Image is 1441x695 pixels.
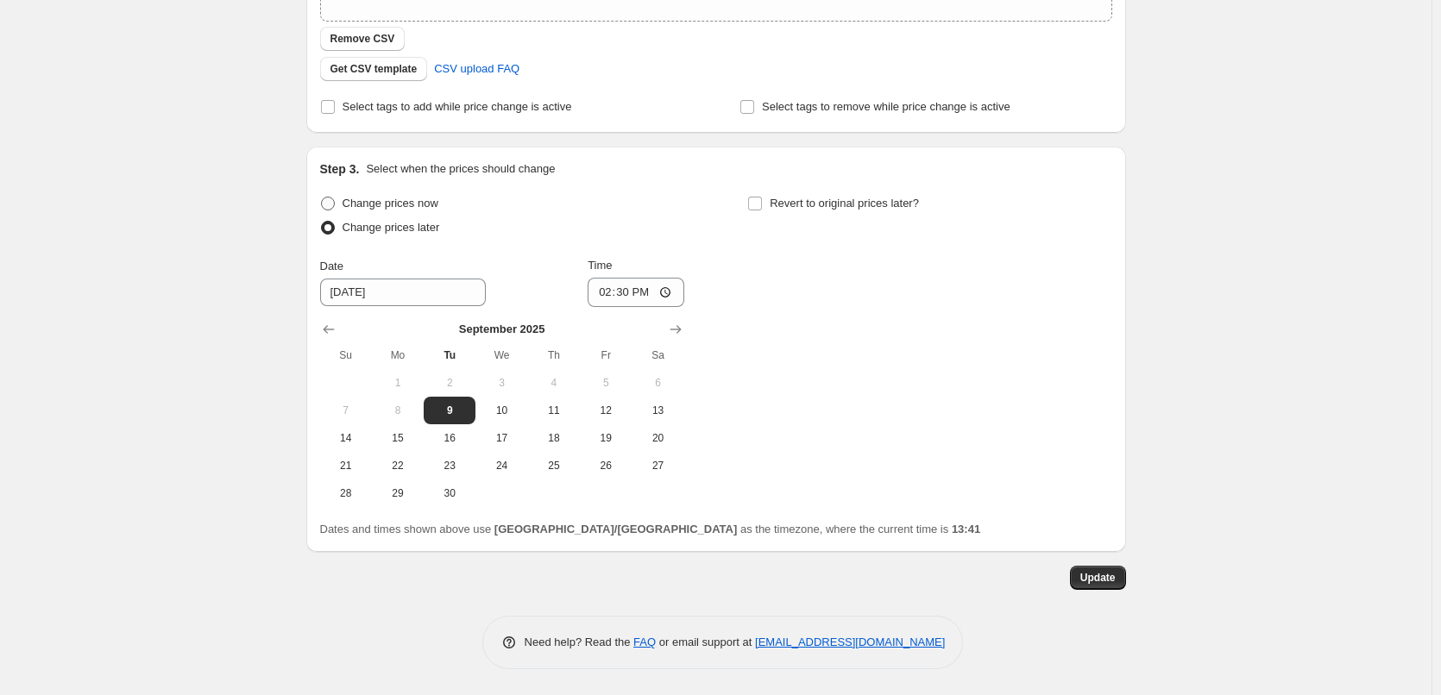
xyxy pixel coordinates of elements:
[343,100,572,113] span: Select tags to add while price change is active
[475,424,527,452] button: Wednesday September 17 2025
[580,341,632,369] th: Friday
[1080,571,1116,585] span: Update
[431,486,469,500] span: 30
[320,479,372,507] button: Sunday September 28 2025
[372,452,424,479] button: Monday September 22 2025
[379,348,417,362] span: Mo
[366,160,555,178] p: Select when the prices should change
[317,317,341,341] button: Show previous month, August 2025
[372,341,424,369] th: Monday
[327,486,365,500] span: 28
[528,369,580,397] button: Thursday September 4 2025
[482,404,520,417] span: 10
[528,341,580,369] th: Thursday
[482,459,520,473] span: 24
[379,404,417,417] span: 8
[320,279,486,306] input: 9/9/2025
[327,348,365,362] span: Su
[762,100,1010,113] span: Select tags to remove while price change is active
[431,404,469,417] span: 9
[952,523,980,535] b: 13:41
[587,431,625,445] span: 19
[372,424,424,452] button: Monday September 15 2025
[587,459,625,473] span: 26
[580,369,632,397] button: Friday September 5 2025
[431,459,469,473] span: 23
[580,452,632,479] button: Friday September 26 2025
[482,376,520,390] span: 3
[379,459,417,473] span: 22
[320,260,343,272] span: Date
[482,431,520,445] span: 17
[431,376,469,390] span: 2
[320,397,372,424] button: Sunday September 7 2025
[580,424,632,452] button: Friday September 19 2025
[656,636,755,648] span: or email support at
[632,369,683,397] button: Saturday September 6 2025
[525,636,634,648] span: Need help? Read the
[664,317,688,341] button: Show next month, October 2025
[379,486,417,500] span: 29
[632,397,683,424] button: Saturday September 13 2025
[475,397,527,424] button: Wednesday September 10 2025
[431,348,469,362] span: Tu
[639,431,676,445] span: 20
[639,376,676,390] span: 6
[1070,566,1126,590] button: Update
[424,341,475,369] th: Tuesday
[632,452,683,479] button: Saturday September 27 2025
[320,160,360,178] h2: Step 3.
[424,397,475,424] button: Today Tuesday September 9 2025
[587,348,625,362] span: Fr
[343,197,438,210] span: Change prices now
[494,523,737,535] b: [GEOGRAPHIC_DATA]/[GEOGRAPHIC_DATA]
[475,341,527,369] th: Wednesday
[639,459,676,473] span: 27
[327,459,365,473] span: 21
[535,376,573,390] span: 4
[755,636,945,648] a: [EMAIL_ADDRESS][DOMAIN_NAME]
[424,369,475,397] button: Tuesday September 2 2025
[528,424,580,452] button: Thursday September 18 2025
[632,424,683,452] button: Saturday September 20 2025
[528,452,580,479] button: Thursday September 25 2025
[320,523,981,535] span: Dates and times shown above use as the timezone, where the current time is
[588,259,612,272] span: Time
[770,197,919,210] span: Revert to original prices later?
[343,221,440,234] span: Change prices later
[535,431,573,445] span: 18
[330,32,395,46] span: Remove CSV
[482,348,520,362] span: We
[528,397,580,424] button: Thursday September 11 2025
[379,431,417,445] span: 15
[320,27,406,51] button: Remove CSV
[580,397,632,424] button: Friday September 12 2025
[424,424,475,452] button: Tuesday September 16 2025
[320,341,372,369] th: Sunday
[320,57,428,81] button: Get CSV template
[372,479,424,507] button: Monday September 29 2025
[475,369,527,397] button: Wednesday September 3 2025
[434,60,519,78] span: CSV upload FAQ
[372,369,424,397] button: Monday September 1 2025
[327,404,365,417] span: 7
[639,404,676,417] span: 13
[475,452,527,479] button: Wednesday September 24 2025
[320,452,372,479] button: Sunday September 21 2025
[535,348,573,362] span: Th
[379,376,417,390] span: 1
[632,341,683,369] th: Saturday
[424,55,530,83] a: CSV upload FAQ
[327,431,365,445] span: 14
[535,404,573,417] span: 11
[372,397,424,424] button: Monday September 8 2025
[639,348,676,362] span: Sa
[424,479,475,507] button: Tuesday September 30 2025
[535,459,573,473] span: 25
[588,278,684,307] input: 12:00
[587,404,625,417] span: 12
[330,62,418,76] span: Get CSV template
[633,636,656,648] a: FAQ
[424,452,475,479] button: Tuesday September 23 2025
[320,424,372,452] button: Sunday September 14 2025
